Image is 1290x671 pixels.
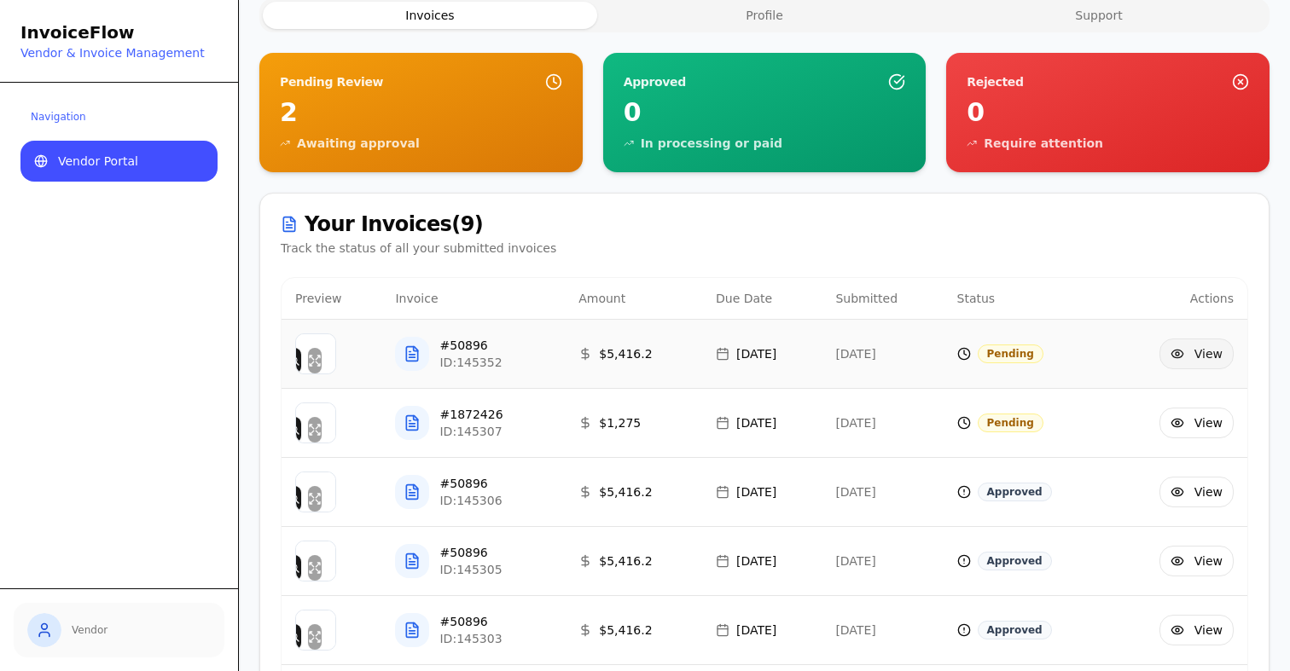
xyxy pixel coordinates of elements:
div: ID: 145305 [439,561,502,578]
span: Vendor & Invoice Management [20,46,205,60]
div: Approved [978,621,1052,639]
button: Profile [597,2,932,29]
th: Status [944,278,1109,319]
span: [DATE] [736,483,776,500]
span: [DATE] [736,414,776,431]
span: $ 5,416.2 [599,622,652,639]
span: [DATE] [835,347,875,361]
th: Invoice [381,278,565,319]
button: View [1159,477,1234,507]
div: # 50896 [439,544,502,561]
div: # 1872426 [439,406,503,423]
div: Approved [978,552,1052,570]
p: In processing or paid [641,135,782,152]
a: Vendor Portal [20,141,218,182]
th: Due Date [702,278,822,319]
span: $ 5,416.2 [599,345,652,362]
div: # 50896 [439,613,502,630]
div: Pending Review [280,73,383,90]
div: ID: 145303 [439,630,502,647]
p: Vendor [72,623,211,637]
span: [DATE] [835,623,875,637]
p: Awaiting approval [297,135,420,152]
div: Rejected [967,73,1023,90]
span: [DATE] [736,552,776,570]
div: Track the status of all your submitted invoices [281,240,1248,257]
div: # 50896 [439,337,502,354]
p: Require attention [984,135,1103,152]
button: Invoices [263,2,597,29]
th: Actions [1109,278,1247,319]
div: 2 [280,97,562,128]
div: 0 [967,97,1249,128]
span: Vendor Portal [58,153,138,170]
div: ID: 145352 [439,354,502,371]
button: Support [932,2,1266,29]
div: 0 [624,97,906,128]
span: [DATE] [835,416,875,430]
th: Preview [282,278,381,319]
h1: InvoiceFlow [20,20,205,44]
span: [DATE] [736,345,776,362]
th: Submitted [822,278,943,319]
button: View [1159,546,1234,576]
div: # 50896 [439,475,502,492]
span: [DATE] [736,622,776,639]
div: Navigation [20,103,218,130]
button: View [1159,338,1234,369]
div: ID: 145306 [439,492,502,509]
div: Your Invoices ( 9 ) [281,214,1248,234]
span: $ 5,416.2 [599,552,652,570]
div: ID: 145307 [439,423,503,440]
th: Amount [565,278,702,319]
span: [DATE] [835,554,875,568]
div: Pending [978,414,1043,432]
button: View [1159,408,1234,438]
div: Pending [978,344,1043,363]
button: View [1159,615,1234,645]
span: $ 5,416.2 [599,483,652,500]
span: $ 1,275 [599,414,641,431]
span: [DATE] [835,485,875,499]
div: Approved [978,483,1052,501]
div: Approved [624,73,686,90]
